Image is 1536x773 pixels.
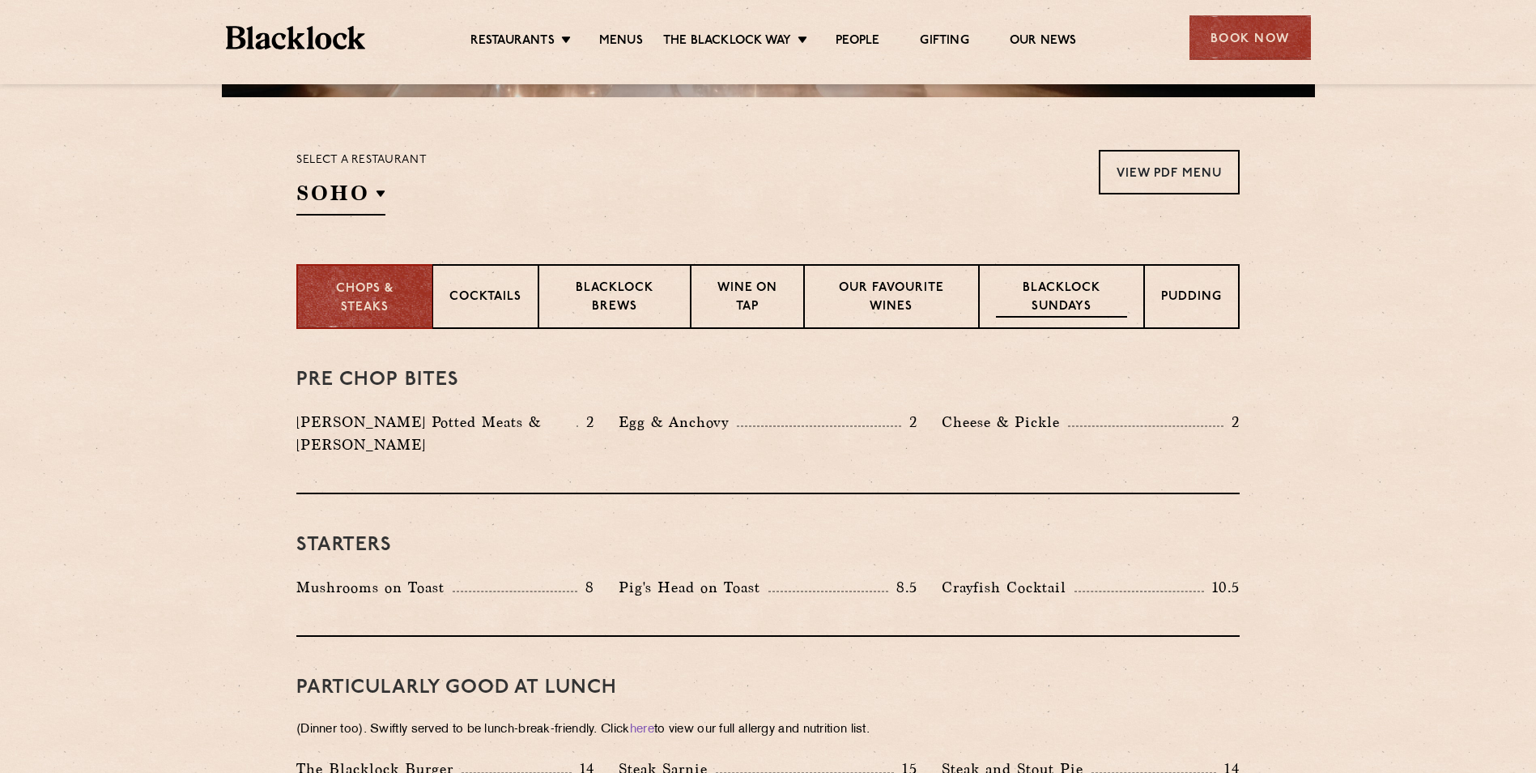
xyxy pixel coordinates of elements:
[449,288,521,309] p: Cocktails
[296,719,1240,741] p: (Dinner too). Swiftly served to be lunch-break-friendly. Click to view our full allergy and nutri...
[901,412,917,433] p: 2
[296,150,427,171] p: Select a restaurant
[1223,412,1240,433] p: 2
[1099,150,1240,194] a: View PDF Menu
[630,724,654,736] a: here
[577,577,594,598] p: 8
[888,577,917,598] p: 8.5
[942,576,1074,599] p: Crayfish Cocktail
[996,280,1127,318] p: Blacklock Sundays
[619,411,737,433] p: Egg & Anchovy
[920,33,968,51] a: Gifting
[226,26,366,49] img: BL_Textured_Logo-footer-cropped.svg
[821,280,961,318] p: Our favourite wines
[663,33,791,51] a: The Blacklock Way
[296,535,1240,556] h3: Starters
[942,411,1068,433] p: Cheese & Pickle
[470,33,555,51] a: Restaurants
[836,33,879,51] a: People
[708,280,787,318] p: Wine on Tap
[578,412,594,433] p: 2
[599,33,643,51] a: Menus
[619,576,768,599] p: Pig's Head on Toast
[296,411,577,456] p: [PERSON_NAME] Potted Meats & [PERSON_NAME]
[296,677,1240,698] h3: PARTICULARLY GOOD AT LUNCH
[296,179,385,216] h2: SOHO
[1204,577,1240,598] p: 10.5
[1189,15,1311,60] div: Book Now
[296,576,453,599] p: Mushrooms on Toast
[1010,33,1077,51] a: Our News
[1161,288,1222,309] p: Pudding
[296,369,1240,391] h3: Pre Chop Bites
[314,280,415,317] p: Chops & Steaks
[555,280,674,318] p: Blacklock Brews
